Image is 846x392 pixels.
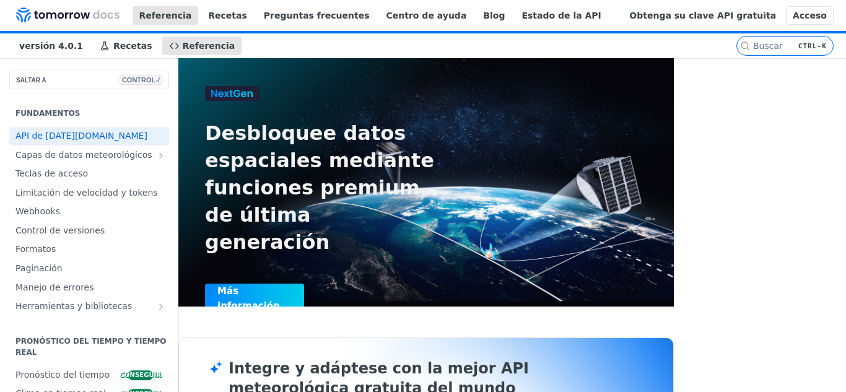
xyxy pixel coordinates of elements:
font: Más información [217,285,280,311]
a: Recetas [93,37,159,55]
font: Recetas [208,11,247,20]
a: Recetas [201,6,254,25]
font: Referencia [139,11,192,20]
font: Referencia [183,41,235,51]
a: Centro de ayuda [380,6,474,25]
button: Mostrar subpáginas para capas de datos meteorológicos [156,150,166,160]
font: Paginación [15,263,63,273]
font: Teclas de acceso [15,168,88,178]
font: Preguntas frecuentes [264,11,370,20]
a: Acceso [786,6,834,25]
a: Estado de la API [515,6,608,25]
a: Capas de datos meteorológicosMostrar subpáginas para capas de datos meteorológicos [9,146,169,165]
font: funciones premium de última generación [205,176,420,254]
svg: Buscar [740,41,750,51]
font: Desbloquee datos espaciales mediante [205,121,434,172]
font: Webhooks [15,206,60,216]
a: Referencia [162,37,242,55]
img: Próxima generación [205,86,259,101]
font: Obtenga su clave API gratuita [629,11,776,20]
a: Manejo de errores [9,279,169,297]
a: API de [DATE][DOMAIN_NAME] [9,127,169,146]
img: Documentación de la API meteorológica de Tomorrow.io [16,7,120,22]
a: Blog [476,6,512,25]
a: Webhooks [9,203,169,221]
font: Limitación de velocidad y tokens [15,188,158,198]
font: Acceso [793,11,827,20]
a: Obtenga su clave API gratuita [622,6,783,25]
font: Manejo de errores [15,282,94,292]
font: SALTAR A [16,77,46,84]
font: Herramientas y bibliotecas [15,301,132,311]
a: Pronóstico del tiempoconseguir [9,366,169,385]
button: Mostrar subpáginas de Herramientas y bibliotecas [156,302,166,311]
font: Control de versiones [15,225,105,235]
a: Referencia [133,6,199,25]
a: Preguntas frecuentes [257,6,377,25]
a: Paginación [9,259,169,278]
font: Capas de datos meteorológicos [15,150,152,160]
button: SALTAR ACONTROL-/ [9,71,169,89]
font: CONTROL-/ [122,76,160,84]
font: conseguir [120,372,162,378]
a: Control de versiones [9,222,169,240]
font: Blog [483,11,505,20]
font: versión 4.0.1 [19,41,83,51]
a: Herramientas y bibliotecasMostrar subpáginas de Herramientas y bibliotecas [9,297,169,316]
a: Formatos [9,240,169,259]
font: Formatos [15,244,56,254]
font: API de [DATE][DOMAIN_NAME] [15,131,147,141]
font: Pronóstico del tiempo [15,370,110,380]
a: Teclas de acceso [9,165,169,183]
font: Centro de ayuda [386,11,467,20]
font: Estado de la API [521,11,601,20]
a: Más información [205,284,393,313]
kbd: CTRL-K [795,40,830,52]
font: Fundamentos [15,109,80,118]
font: Recetas [113,41,152,51]
a: Limitación de velocidad y tokens [9,184,169,203]
font: Pronóstico del tiempo y tiempo real [15,337,167,357]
